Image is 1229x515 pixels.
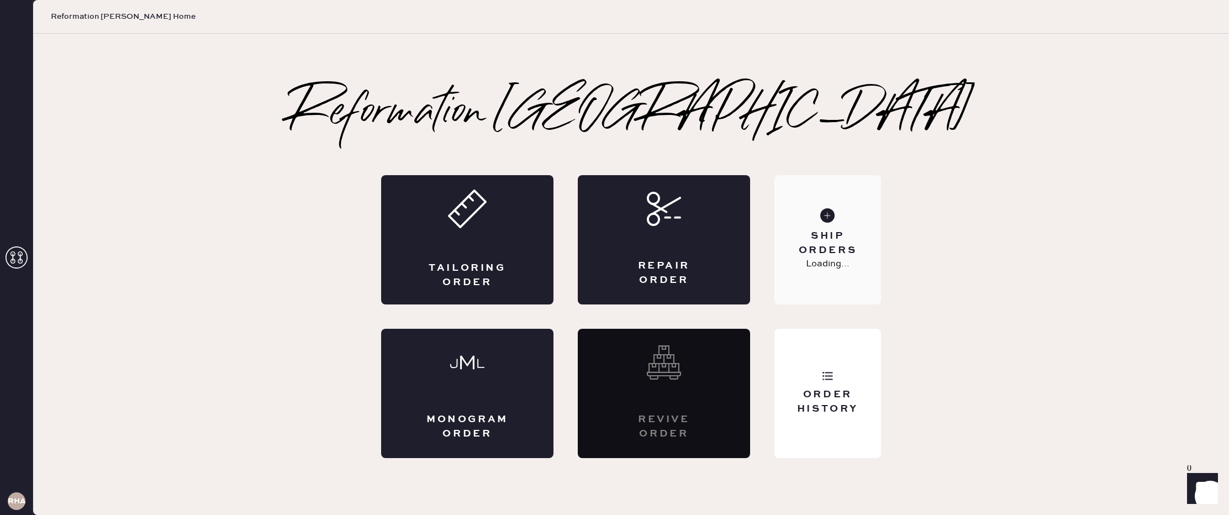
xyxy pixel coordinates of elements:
[622,259,706,287] div: Repair Order
[289,91,973,135] h2: Reformation [GEOGRAPHIC_DATA]
[425,413,509,440] div: Monogram Order
[806,257,850,271] p: Loading...
[425,261,509,289] div: Tailoring Order
[51,11,196,22] span: Reformation [PERSON_NAME] Home
[783,229,872,257] div: Ship Orders
[783,388,872,416] div: Order History
[578,329,750,458] div: Interested? Contact us at care@hemster.co
[622,413,706,440] div: Revive order
[8,497,25,505] h3: RHA
[1177,465,1224,513] iframe: Front Chat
